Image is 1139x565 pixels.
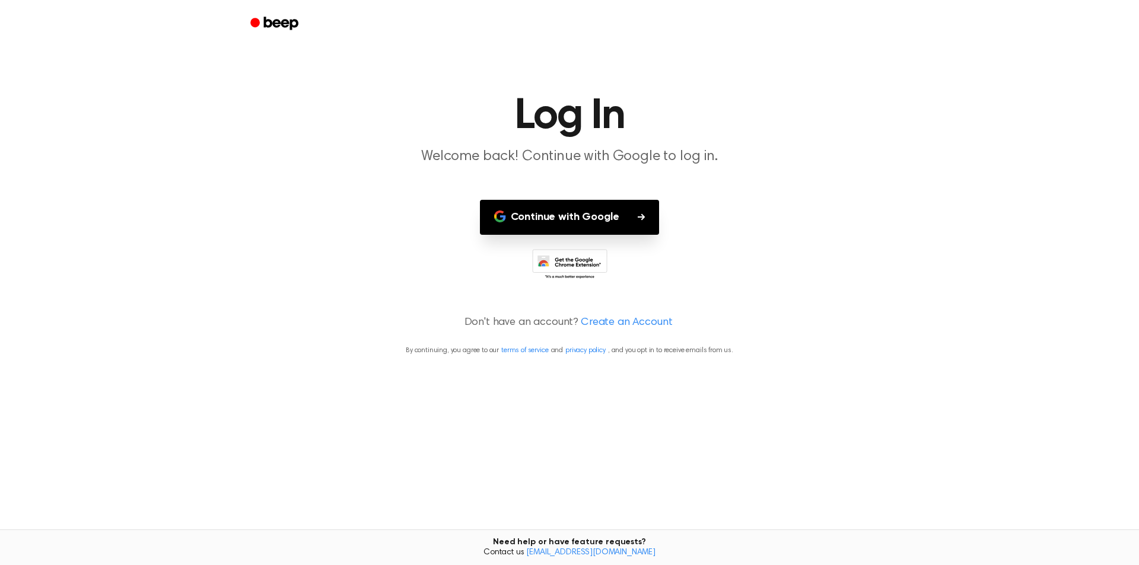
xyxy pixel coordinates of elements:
[501,347,548,354] a: terms of service
[565,347,606,354] a: privacy policy
[7,548,1132,558] span: Contact us
[480,200,660,235] button: Continue with Google
[342,147,797,167] p: Welcome back! Continue with Google to log in.
[266,95,873,138] h1: Log In
[526,548,656,557] a: [EMAIL_ADDRESS][DOMAIN_NAME]
[14,345,1125,356] p: By continuing, you agree to our and , and you opt in to receive emails from us.
[242,12,309,36] a: Beep
[14,315,1125,331] p: Don't have an account?
[581,315,672,331] a: Create an Account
